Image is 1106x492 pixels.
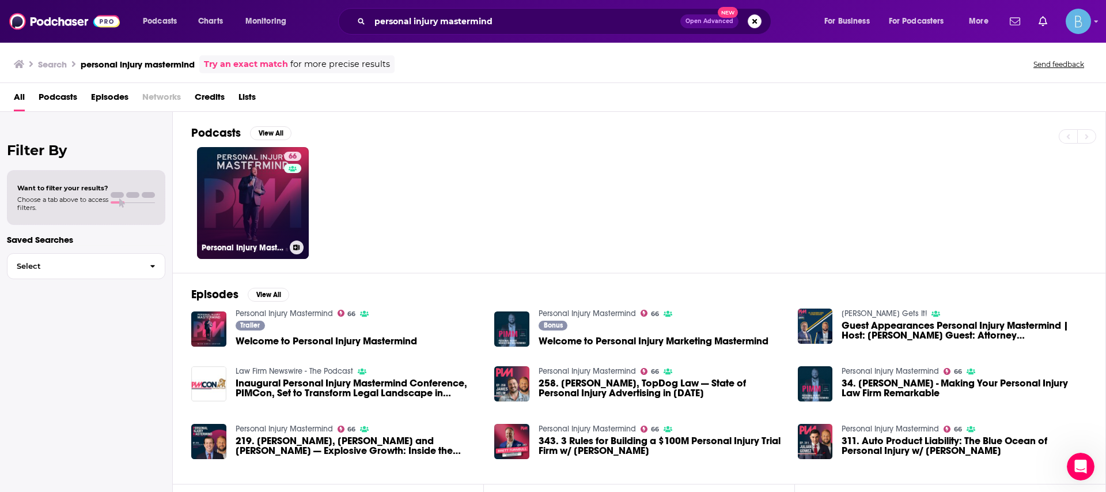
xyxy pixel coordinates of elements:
span: Bonus [544,322,563,329]
span: For Business [824,13,870,29]
a: Credits [195,88,225,111]
a: 311. Auto Product Liability: The Blue Ocean of Personal Injury w/ Julian Gomez [842,436,1087,456]
span: 219. [PERSON_NAME], [PERSON_NAME] and [PERSON_NAME] — Explosive Growth: Inside the Nation's Leadi... [236,436,481,456]
h2: Podcasts [191,126,241,140]
a: Show notifications dropdown [1005,12,1025,31]
a: Charts [191,12,230,31]
span: More [969,13,988,29]
h3: Personal Injury Mastermind [202,243,285,253]
a: Personal Injury Mastermind [539,309,636,318]
div: Search podcasts, credits, & more... [349,8,782,35]
span: Monitoring [245,13,286,29]
a: PodcastsView All [191,126,291,140]
a: 219. Daniel Morgan, Morgan and Morgan — Explosive Growth: Inside the Nation's Leading Personal In... [236,436,481,456]
h2: Filter By [7,142,165,159]
span: 66 [954,369,962,374]
span: Podcasts [143,13,177,29]
button: open menu [816,12,884,31]
img: 311. Auto Product Liability: The Blue Ocean of Personal Injury w/ Julian Gomez [798,424,833,459]
span: 34. [PERSON_NAME] - Making Your Personal Injury Law Firm Remarkable [842,378,1087,398]
span: Inaugural Personal Injury Mastermind Conference, PIMCon, Set to Transform Legal Landscape in [GEO... [236,378,481,398]
a: 66 [944,368,962,375]
a: Lists [238,88,256,111]
button: View All [250,126,291,140]
img: Guest Appearances Personal Injury Mastermind | Host: Chris Dreyer Guest: Attorney Jon Groth [798,309,833,344]
button: Show profile menu [1066,9,1091,34]
a: Personal Injury Mastermind [842,366,939,376]
img: 258. James Helm, TopDog Law — State of Personal Injury Advertising in 2024 [494,366,529,401]
button: Select [7,253,165,279]
a: Welcome to Personal Injury Mastermind [236,336,417,346]
span: 311. Auto Product Liability: The Blue Ocean of Personal Injury w/ [PERSON_NAME] [842,436,1087,456]
span: 258. [PERSON_NAME], TopDog Law — State of Personal Injury Advertising in [DATE] [539,378,784,398]
button: Open AdvancedNew [680,14,738,28]
button: open menu [881,12,961,31]
a: Law Firm Newswire - The Podcast [236,366,353,376]
a: Episodes [91,88,128,111]
h3: Search [38,59,67,70]
img: Welcome to Personal Injury Marketing Mastermind [494,311,529,347]
img: Inaugural Personal Injury Mastermind Conference, PIMCon, Set to Transform Legal Landscape in Scot... [191,366,226,401]
h2: Episodes [191,287,238,302]
span: 66 [954,427,962,432]
a: Personal Injury Mastermind [842,424,939,434]
a: 34. Seth Godin - Making Your Personal Injury Law Firm Remarkable [842,378,1087,398]
input: Search podcasts, credits, & more... [370,12,680,31]
a: 66Personal Injury Mastermind [197,147,309,259]
a: 66 [284,152,301,161]
a: 66 [944,426,962,433]
button: open menu [237,12,301,31]
a: 343. 3 Rules for Building a $100M Personal Injury Trial Firm w/ Brett Turnbull [494,424,529,459]
a: EpisodesView All [191,287,289,302]
span: Trailer [240,322,260,329]
a: Personal Injury Mastermind [236,309,333,318]
span: New [718,7,738,18]
a: Personal Injury Mastermind [539,366,636,376]
span: 66 [347,311,355,317]
a: All [14,88,25,111]
span: 66 [651,311,659,317]
a: Personal Injury Mastermind [539,424,636,434]
iframe: Intercom live chat [1067,453,1094,480]
a: Podcasts [39,88,77,111]
img: Welcome to Personal Injury Mastermind [191,311,226,347]
a: 66 [641,310,659,317]
a: Guest Appearances Personal Injury Mastermind | Host: Chris Dreyer Guest: Attorney Jon Groth [842,321,1087,340]
a: Groth Gets It! [842,309,927,318]
a: 66 [641,368,659,375]
span: Want to filter your results? [17,184,108,192]
p: Saved Searches [7,234,165,245]
img: 34. Seth Godin - Making Your Personal Injury Law Firm Remarkable [798,366,833,401]
img: 219. Daniel Morgan, Morgan and Morgan — Explosive Growth: Inside the Nation's Leading Personal In... [191,424,226,459]
span: Networks [142,88,181,111]
a: Show notifications dropdown [1034,12,1052,31]
a: Try an exact match [204,58,288,71]
a: Personal Injury Mastermind [236,424,333,434]
a: Inaugural Personal Injury Mastermind Conference, PIMCon, Set to Transform Legal Landscape in Scot... [236,378,481,398]
span: Guest Appearances Personal Injury Mastermind | Host: [PERSON_NAME] Guest: Attorney [PERSON_NAME] [842,321,1087,340]
span: Logged in as BLASTmedia [1066,9,1091,34]
span: 66 [651,369,659,374]
span: For Podcasters [889,13,944,29]
button: open menu [961,12,1003,31]
img: Podchaser - Follow, Share and Rate Podcasts [9,10,120,32]
a: 343. 3 Rules for Building a $100M Personal Injury Trial Firm w/ Brett Turnbull [539,436,784,456]
a: Welcome to Personal Injury Marketing Mastermind [539,336,768,346]
a: 66 [338,426,356,433]
button: open menu [135,12,192,31]
span: Choose a tab above to access filters. [17,196,108,212]
h3: personal injury mastermind [81,59,195,70]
